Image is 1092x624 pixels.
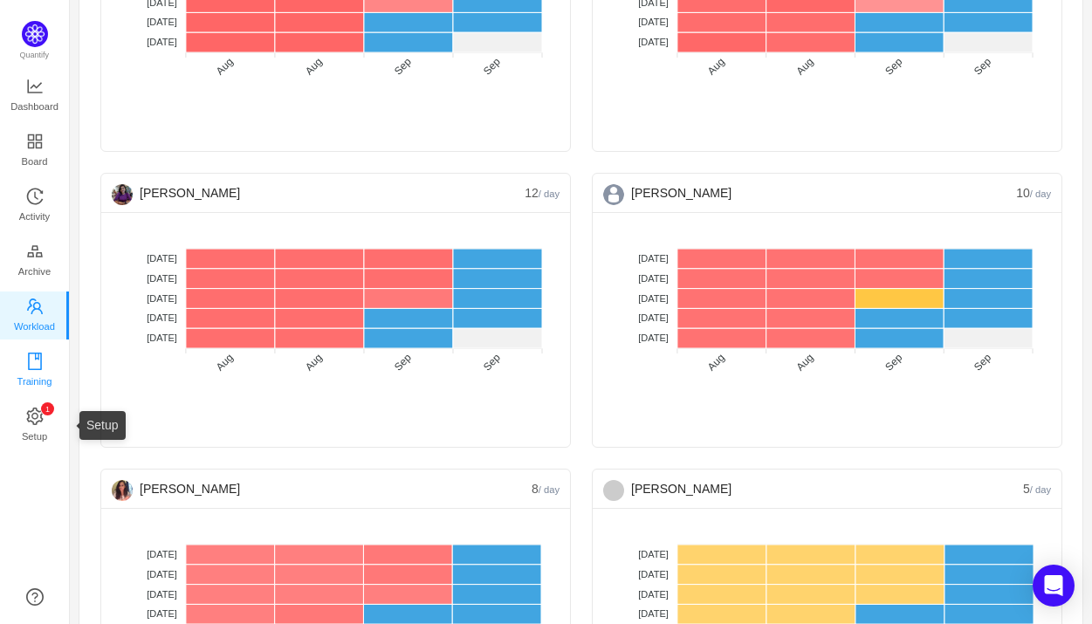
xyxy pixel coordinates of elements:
[26,588,44,606] a: icon: question-circle
[26,134,44,168] a: Board
[26,408,44,443] a: icon: settingSetup
[638,549,669,559] tspan: [DATE]
[147,608,177,619] tspan: [DATE]
[112,480,133,501] img: 24
[603,470,1023,508] div: [PERSON_NAME]
[14,309,55,344] span: Workload
[26,298,44,333] a: Workload
[26,298,44,315] i: icon: team
[705,56,727,78] tspan: Aug
[18,254,51,289] span: Archive
[147,312,177,323] tspan: [DATE]
[26,133,44,150] i: icon: appstore
[112,174,525,212] div: [PERSON_NAME]
[26,353,44,370] i: icon: book
[539,189,560,199] small: / day
[539,484,560,495] small: / day
[214,56,236,78] tspan: Aug
[638,333,669,343] tspan: [DATE]
[1023,482,1051,496] span: 5
[883,351,904,373] tspan: Sep
[26,353,44,388] a: Training
[147,273,177,284] tspan: [DATE]
[26,188,44,205] i: icon: history
[525,186,560,200] span: 12
[19,199,50,234] span: Activity
[303,352,325,374] tspan: Aug
[481,55,503,77] tspan: Sep
[26,78,44,95] i: icon: line-chart
[112,184,133,205] img: 24
[26,408,44,425] i: icon: setting
[112,470,532,508] div: [PERSON_NAME]
[147,333,177,343] tspan: [DATE]
[147,589,177,600] tspan: [DATE]
[638,589,669,600] tspan: [DATE]
[603,184,624,205] img: 24
[638,17,669,27] tspan: [DATE]
[26,189,44,223] a: Activity
[147,293,177,304] tspan: [DATE]
[638,37,669,47] tspan: [DATE]
[638,608,669,619] tspan: [DATE]
[1033,565,1075,607] div: Open Intercom Messenger
[481,351,503,373] tspan: Sep
[26,243,44,260] i: icon: gold
[41,402,54,415] sup: 1
[638,253,669,264] tspan: [DATE]
[147,253,177,264] tspan: [DATE]
[22,144,48,179] span: Board
[638,312,669,323] tspan: [DATE]
[705,352,727,374] tspan: Aug
[794,352,816,374] tspan: Aug
[26,79,44,113] a: Dashboard
[972,351,993,373] tspan: Sep
[392,55,414,77] tspan: Sep
[22,21,48,47] img: Quantify
[26,243,44,278] a: Archive
[147,37,177,47] tspan: [DATE]
[147,17,177,27] tspan: [DATE]
[532,482,560,496] span: 8
[20,51,50,59] span: Quantify
[22,419,47,454] span: Setup
[638,293,669,304] tspan: [DATE]
[1016,186,1051,200] span: 10
[638,569,669,579] tspan: [DATE]
[794,56,816,78] tspan: Aug
[392,351,414,373] tspan: Sep
[147,549,177,559] tspan: [DATE]
[603,174,1016,212] div: [PERSON_NAME]
[1030,189,1051,199] small: / day
[10,89,58,124] span: Dashboard
[17,364,52,399] span: Training
[45,402,49,415] p: 1
[638,273,669,284] tspan: [DATE]
[147,569,177,579] tspan: [DATE]
[1030,484,1051,495] small: / day
[972,55,993,77] tspan: Sep
[214,352,236,374] tspan: Aug
[303,56,325,78] tspan: Aug
[883,55,904,77] tspan: Sep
